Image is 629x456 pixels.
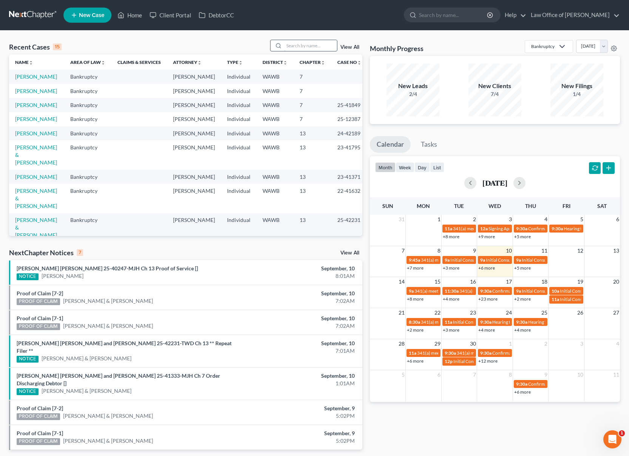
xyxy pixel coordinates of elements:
i: unfold_more [197,60,202,65]
span: 341(a) meeting for [PERSON_NAME] & [PERSON_NAME] [414,288,527,294]
td: Individual [221,126,257,140]
i: unfold_more [238,60,243,65]
a: [PERSON_NAME] & [PERSON_NAME] [63,412,153,420]
iframe: Intercom live chat [603,430,621,448]
i: unfold_more [101,60,105,65]
a: Chapterunfold_more [300,59,325,65]
a: +6 more [407,358,423,364]
td: Individual [221,98,257,112]
span: 17 [505,277,513,286]
td: 13 [294,140,331,169]
td: 25-41849 [331,98,368,112]
span: 11 [612,370,620,379]
div: 7 [77,249,83,256]
a: Proof of Claim [7-2] [17,405,63,411]
td: 25-42231 [331,213,368,242]
span: 11 [541,246,548,255]
a: Tasks [414,136,444,153]
div: 7:01AM [247,347,355,355]
span: 22 [434,308,441,317]
a: +4 more [478,327,495,333]
td: 23-41795 [331,140,368,169]
td: WAWB [257,98,294,112]
span: 25 [541,308,548,317]
span: 27 [612,308,620,317]
span: New Case [79,12,104,18]
div: 5:02PM [247,412,355,420]
div: 15 [53,43,62,50]
td: Bankruptcy [64,184,111,213]
span: 30 [469,339,477,348]
a: +8 more [443,234,459,239]
div: September, 9 [247,430,355,437]
a: +5 more [514,234,531,239]
span: Confirmation hearing for [PERSON_NAME] & [PERSON_NAME] [492,350,618,356]
button: month [375,162,396,172]
span: 9:30a [516,226,527,231]
td: Bankruptcy [64,98,111,112]
div: Bankruptcy [531,43,555,50]
a: Help [501,8,526,22]
span: Initial Consultation Appointment [560,288,625,294]
a: +3 more [443,327,459,333]
a: Proof of Claim [7-1] [17,315,63,321]
a: +7 more [407,265,423,271]
span: Sat [597,203,607,209]
span: 2 [472,215,477,224]
td: [PERSON_NAME] [167,184,221,213]
div: September, 10 [247,315,355,322]
span: 12a [480,226,488,231]
i: unfold_more [283,60,287,65]
span: 341(a) meeting for [PERSON_NAME] [453,226,526,231]
a: [PERSON_NAME] & [PERSON_NAME] [42,355,131,362]
a: +6 more [478,265,495,271]
span: 10 [505,246,513,255]
a: [PERSON_NAME] & [PERSON_NAME] [15,144,57,166]
span: 15 [434,277,441,286]
a: [PERSON_NAME] & [PERSON_NAME] [15,217,57,238]
span: 24 [505,308,513,317]
td: Bankruptcy [64,126,111,140]
div: PROOF OF CLAIM [17,413,60,420]
span: 9:30a [516,319,527,325]
span: Initial Consultation Appointment [522,288,587,294]
span: 10a [552,288,559,294]
span: 9 [544,370,548,379]
a: Law Office of [PERSON_NAME] [527,8,620,22]
a: +3 more [443,265,459,271]
span: 9:45a [409,257,420,263]
div: September, 10 [247,372,355,380]
div: NOTICE [17,388,39,395]
input: Search by name... [419,8,488,22]
td: Individual [221,84,257,98]
span: 9:30a [480,350,491,356]
h2: [DATE] [482,179,507,187]
i: unfold_more [29,60,33,65]
span: Hearing for [PERSON_NAME] [564,226,623,231]
span: 9a [516,257,521,263]
a: +2 more [407,327,423,333]
a: [PERSON_NAME] & [PERSON_NAME] [63,437,153,445]
span: 341(a) meeting for [PERSON_NAME] & [PERSON_NAME] [421,257,534,263]
td: [PERSON_NAME] [167,98,221,112]
span: 5 [401,370,405,379]
span: 7 [472,370,477,379]
a: [PERSON_NAME] & [PERSON_NAME] [15,188,57,209]
span: Mon [417,203,430,209]
td: WAWB [257,126,294,140]
td: Bankruptcy [64,170,111,184]
span: 9:30a [480,288,491,294]
div: 7/4 [468,90,521,98]
span: 9 [472,246,477,255]
td: 22-41632 [331,184,368,213]
a: [PERSON_NAME] [15,116,57,122]
span: Confirmation hearing for [PERSON_NAME] [492,288,578,294]
a: Calendar [370,136,411,153]
a: Proof of Claim [7-1] [17,430,63,436]
a: Nameunfold_more [15,59,33,65]
div: PROOF OF CLAIM [17,298,60,305]
a: Districtunfold_more [263,59,287,65]
span: 21 [398,308,405,317]
span: 29 [434,339,441,348]
a: [PERSON_NAME] & [PERSON_NAME] [63,322,153,330]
